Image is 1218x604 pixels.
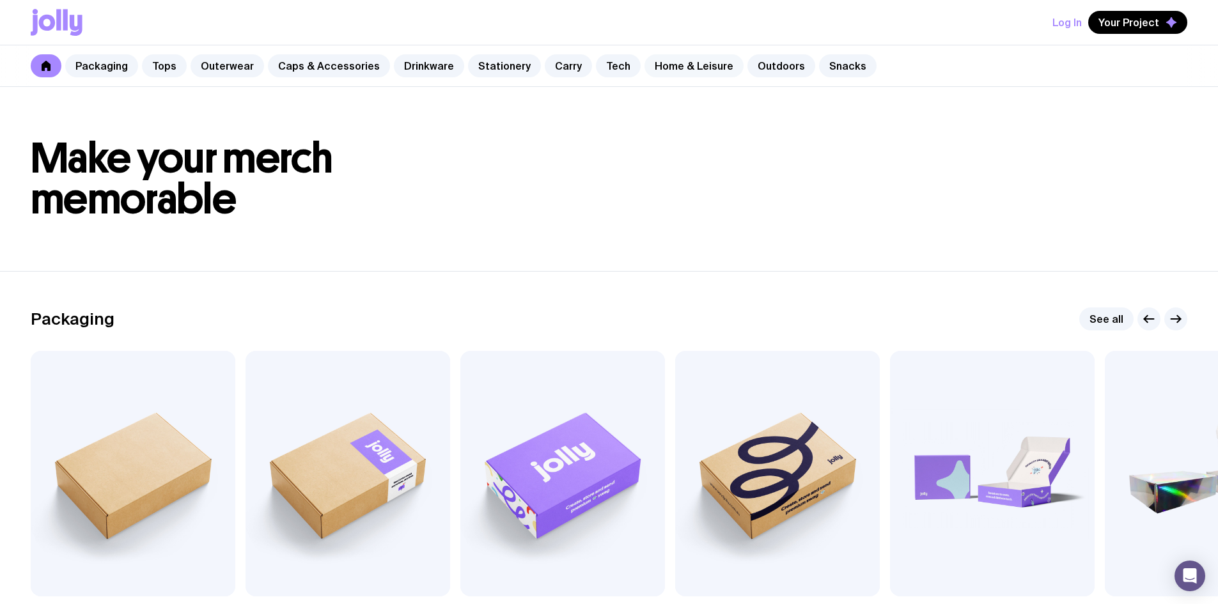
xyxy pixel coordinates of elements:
[1052,11,1082,34] button: Log In
[268,54,390,77] a: Caps & Accessories
[468,54,541,77] a: Stationery
[1079,307,1134,330] a: See all
[1175,561,1205,591] div: Open Intercom Messenger
[31,133,333,224] span: Make your merch memorable
[1088,11,1187,34] button: Your Project
[142,54,187,77] a: Tops
[65,54,138,77] a: Packaging
[644,54,744,77] a: Home & Leisure
[1098,16,1159,29] span: Your Project
[394,54,464,77] a: Drinkware
[819,54,877,77] a: Snacks
[545,54,592,77] a: Carry
[596,54,641,77] a: Tech
[191,54,264,77] a: Outerwear
[747,54,815,77] a: Outdoors
[31,309,114,329] h2: Packaging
